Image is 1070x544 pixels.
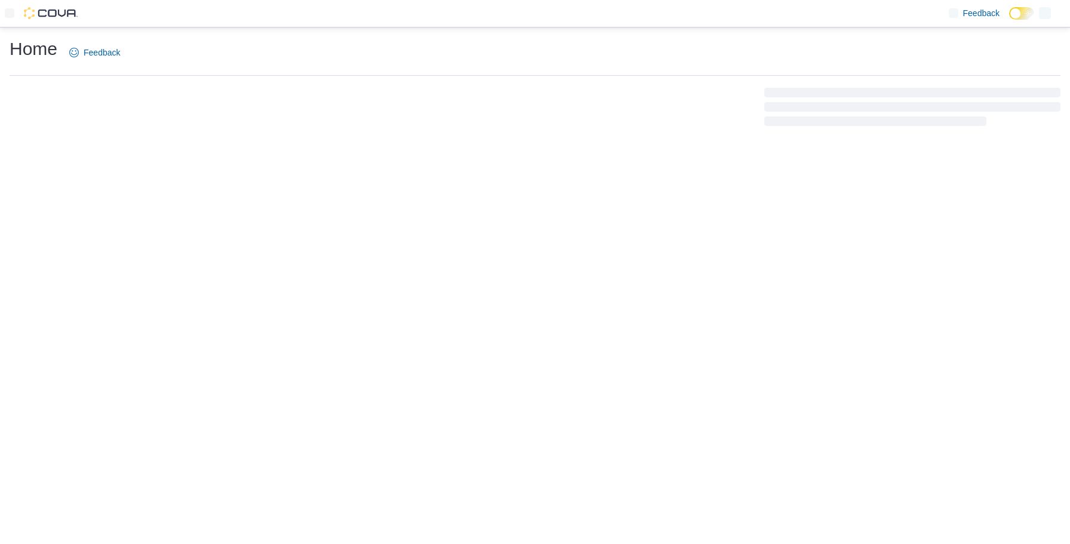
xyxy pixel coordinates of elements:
span: Loading [764,90,1060,128]
span: Feedback [963,7,1000,19]
span: Feedback [84,47,120,59]
a: Feedback [944,1,1004,25]
a: Feedback [64,41,125,64]
input: Dark Mode [1009,7,1034,20]
h1: Home [10,37,57,61]
img: Cova [24,7,78,19]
